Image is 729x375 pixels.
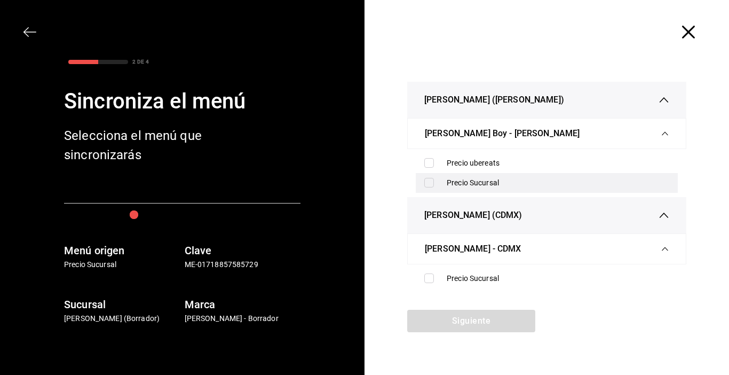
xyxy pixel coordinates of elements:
span: [PERSON_NAME] Boy - [PERSON_NAME] [425,127,580,140]
span: [PERSON_NAME] ([PERSON_NAME]) [424,93,564,106]
span: [PERSON_NAME] (CDMX) [424,209,522,222]
p: ME-01718857585729 [185,259,301,270]
div: Precio ubereats [447,158,669,169]
div: Selecciona el menú que sincronizarás [64,126,235,165]
h6: Marca [185,296,301,313]
p: [PERSON_NAME] - Borrador [185,313,301,324]
h6: Clave [185,242,301,259]
span: [PERSON_NAME] - CDMX [425,243,521,255]
h6: Sucursal [64,296,180,313]
div: Precio Sucursal [447,177,669,189]
div: Precio Sucursal [447,273,669,284]
p: Precio Sucursal [64,259,180,270]
div: Sincroniza el menú [64,85,300,118]
p: [PERSON_NAME] (Borrador) [64,313,180,324]
div: 2 DE 4 [132,58,149,66]
h6: Menú origen [64,242,180,259]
